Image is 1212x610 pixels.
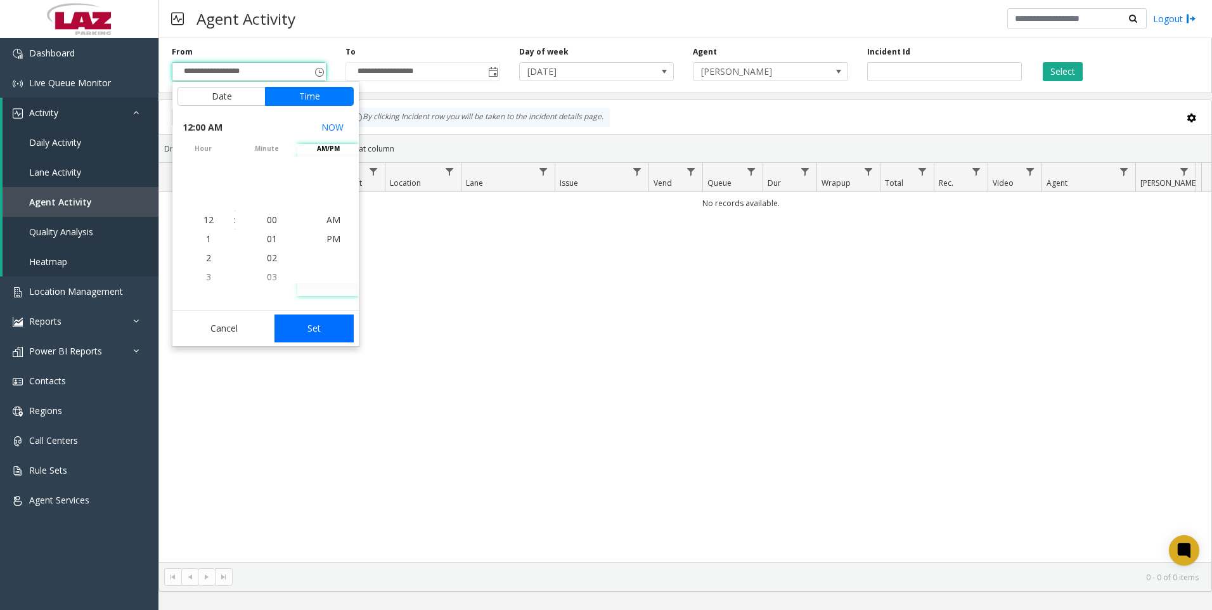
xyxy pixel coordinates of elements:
[13,49,23,59] img: 'icon'
[13,287,23,297] img: 'icon'
[183,119,222,136] span: 12:00 AM
[274,315,354,342] button: Set
[29,226,93,238] span: Quality Analysis
[13,79,23,89] img: 'icon'
[867,46,910,58] label: Incident Id
[822,178,851,188] span: Wrapup
[519,46,569,58] label: Day of week
[29,315,61,327] span: Reports
[683,163,700,180] a: Vend Filter Menu
[365,163,382,180] a: Lot Filter Menu
[693,46,717,58] label: Agent
[346,108,610,127] div: By clicking Incident row you will be taken to the incident details page.
[860,163,877,180] a: Wrapup Filter Menu
[3,127,158,157] a: Daily Activity
[13,377,23,387] img: 'icon'
[13,317,23,327] img: 'icon'
[29,136,81,148] span: Daily Activity
[13,406,23,417] img: 'icon'
[171,3,184,34] img: pageIcon
[743,163,760,180] a: Queue Filter Menu
[29,285,123,297] span: Location Management
[914,163,931,180] a: Total Filter Menu
[13,436,23,446] img: 'icon'
[267,214,277,226] span: 00
[234,214,236,226] div: :
[1153,12,1196,25] a: Logout
[3,98,158,127] a: Activity
[486,63,500,81] span: Toggle popup
[13,347,23,357] img: 'icon'
[29,464,67,476] span: Rule Sets
[560,178,578,188] span: Issue
[345,46,356,58] label: To
[267,233,277,245] span: 01
[1116,163,1133,180] a: Agent Filter Menu
[1186,12,1196,25] img: logout
[206,252,211,264] span: 2
[29,256,67,268] span: Heatmap
[172,46,193,58] label: From
[1176,163,1193,180] a: Parker Filter Menu
[1043,62,1083,81] button: Select
[29,494,89,506] span: Agent Services
[3,187,158,217] a: Agent Activity
[693,63,816,81] span: [PERSON_NAME]
[3,157,158,187] a: Lane Activity
[3,217,158,247] a: Quality Analysis
[441,163,458,180] a: Location Filter Menu
[29,434,78,446] span: Call Centers
[177,315,271,342] button: Cancel
[29,405,62,417] span: Regions
[29,107,58,119] span: Activity
[13,496,23,506] img: 'icon'
[316,116,349,139] button: Select now
[267,271,277,283] span: 03
[265,87,354,106] button: Time tab
[29,375,66,387] span: Contacts
[1140,178,1198,188] span: [PERSON_NAME]
[190,3,302,34] h3: Agent Activity
[326,233,340,245] span: PM
[312,63,326,81] span: Toggle popup
[326,214,340,226] span: AM
[885,178,903,188] span: Total
[797,163,814,180] a: Dur Filter Menu
[390,178,421,188] span: Location
[466,178,483,188] span: Lane
[768,178,781,188] span: Dur
[177,87,266,106] button: Date tab
[240,572,1199,583] kendo-pager-info: 0 - 0 of 0 items
[29,47,75,59] span: Dashboard
[159,138,1211,160] div: Drag a column header and drop it here to group by that column
[29,345,102,357] span: Power BI Reports
[236,144,297,153] span: minute
[29,77,111,89] span: Live Queue Monitor
[159,163,1211,562] div: Data table
[206,233,211,245] span: 1
[13,108,23,119] img: 'icon'
[203,214,214,226] span: 12
[297,144,359,153] span: AM/PM
[3,247,158,276] a: Heatmap
[29,196,92,208] span: Agent Activity
[654,178,672,188] span: Vend
[629,163,646,180] a: Issue Filter Menu
[939,178,953,188] span: Rec.
[968,163,985,180] a: Rec. Filter Menu
[267,252,277,264] span: 02
[13,466,23,476] img: 'icon'
[993,178,1014,188] span: Video
[1022,163,1039,180] a: Video Filter Menu
[535,163,552,180] a: Lane Filter Menu
[520,63,643,81] span: [DATE]
[707,178,732,188] span: Queue
[29,166,81,178] span: Lane Activity
[1047,178,1067,188] span: Agent
[206,271,211,283] span: 3
[172,144,234,153] span: hour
